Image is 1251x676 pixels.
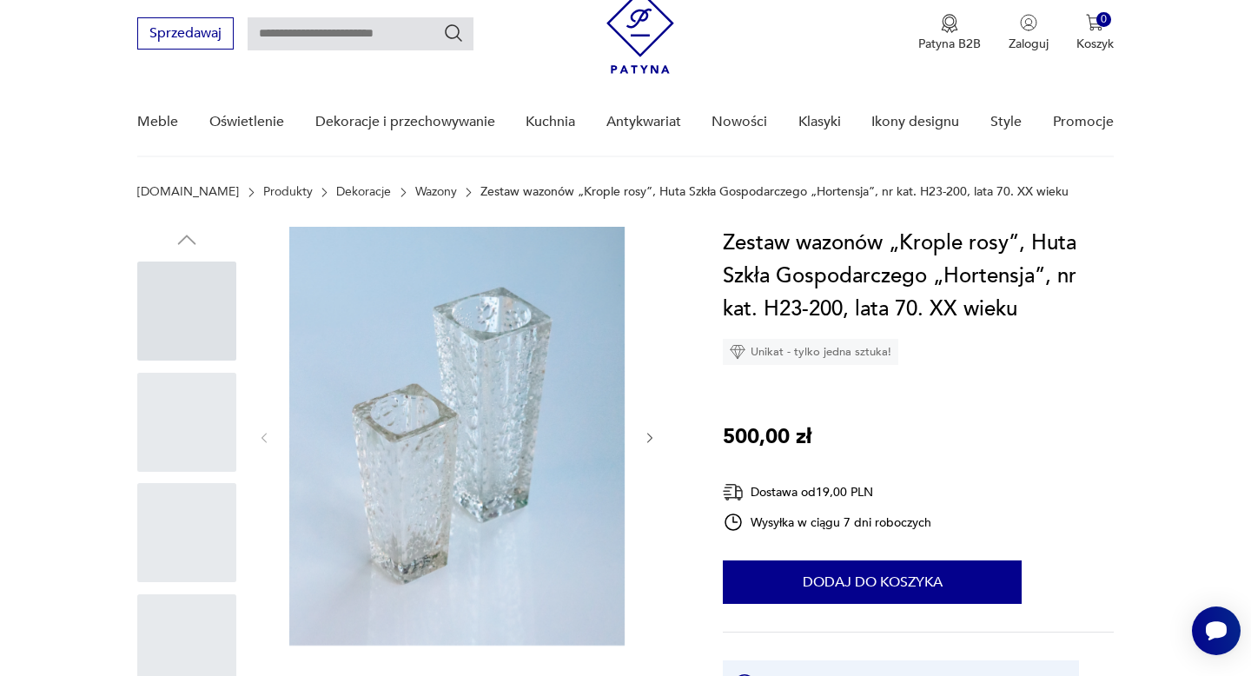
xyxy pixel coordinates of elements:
[918,14,981,52] button: Patyna B2B
[712,89,767,156] a: Nowości
[1192,606,1241,655] iframe: Smartsupp widget button
[941,14,958,33] img: Ikona medalu
[1009,14,1049,52] button: Zaloguj
[1053,89,1114,156] a: Promocje
[723,421,811,454] p: 500,00 zł
[137,89,178,156] a: Meble
[1096,12,1111,27] div: 0
[443,23,464,43] button: Szukaj
[723,227,1113,326] h1: Zestaw wazonów „Krople rosy”, Huta Szkła Gospodarczego „Hortensja”, nr kat. H23-200, lata 70. XX ...
[137,185,239,199] a: [DOMAIN_NAME]
[480,185,1069,199] p: Zestaw wazonów „Krople rosy”, Huta Szkła Gospodarczego „Hortensja”, nr kat. H23-200, lata 70. XX ...
[723,512,931,533] div: Wysyłka w ciągu 7 dni roboczych
[137,29,234,41] a: Sprzedawaj
[723,481,744,503] img: Ikona dostawy
[723,339,898,365] div: Unikat - tylko jedna sztuka!
[606,89,681,156] a: Antykwariat
[289,227,625,646] img: Zdjęcie produktu Zestaw wazonów „Krople rosy”, Huta Szkła Gospodarczego „Hortensja”, nr kat. H23-...
[730,344,745,360] img: Ikona diamentu
[918,36,981,52] p: Patyna B2B
[526,89,575,156] a: Kuchnia
[1076,36,1114,52] p: Koszyk
[918,14,981,52] a: Ikona medaluPatyna B2B
[1076,14,1114,52] button: 0Koszyk
[1086,14,1103,31] img: Ikona koszyka
[315,89,495,156] a: Dekoracje i przechowywanie
[415,185,457,199] a: Wazony
[137,17,234,50] button: Sprzedawaj
[1009,36,1049,52] p: Zaloguj
[209,89,284,156] a: Oświetlenie
[871,89,959,156] a: Ikony designu
[723,481,931,503] div: Dostawa od 19,00 PLN
[1020,14,1037,31] img: Ikonka użytkownika
[263,185,313,199] a: Produkty
[990,89,1022,156] a: Style
[798,89,841,156] a: Klasyki
[723,560,1022,604] button: Dodaj do koszyka
[336,185,391,199] a: Dekoracje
